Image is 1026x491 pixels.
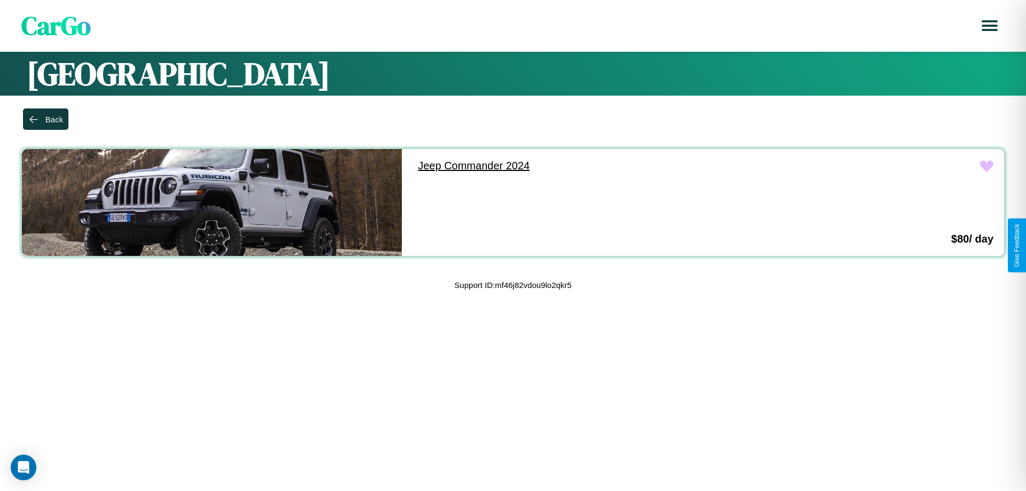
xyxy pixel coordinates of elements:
[11,455,36,480] div: Open Intercom Messenger
[454,278,571,292] p: Support ID: mf46j82vdou9lo2qkr5
[23,108,68,130] button: Back
[407,149,787,183] a: Jeep Commander 2024
[45,115,63,124] div: Back
[21,8,91,43] span: CarGo
[27,52,999,96] h1: [GEOGRAPHIC_DATA]
[1013,224,1021,267] div: Give Feedback
[951,233,993,245] h3: $ 80 / day
[975,11,1005,41] button: Open menu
